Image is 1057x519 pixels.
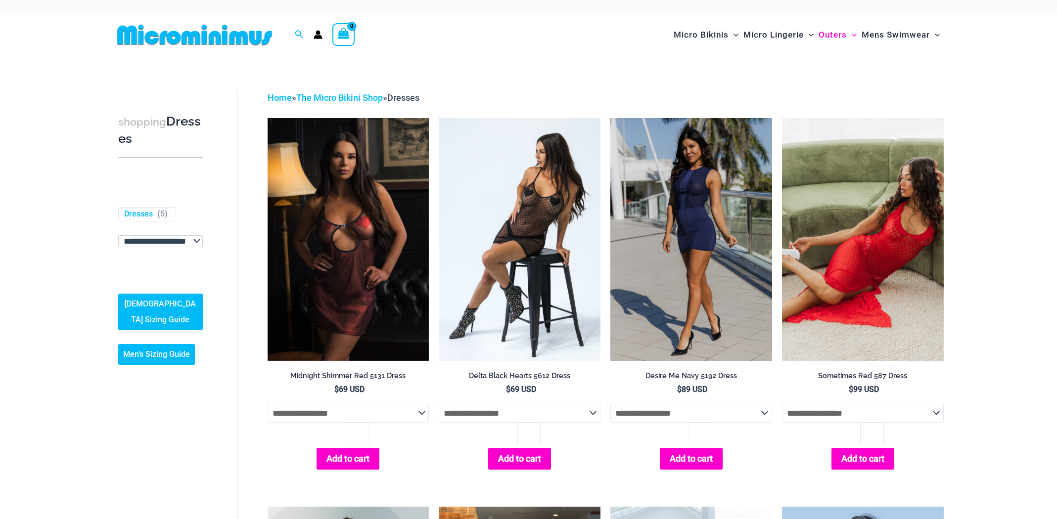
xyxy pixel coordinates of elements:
[670,18,944,51] nav: Site Navigation
[517,423,541,443] input: Product quantity
[610,118,772,360] img: Desire Me Navy 5192 Dress 11
[741,20,816,50] a: Micro LingerieMenu ToggleMenu Toggle
[782,118,944,360] img: Sometimes Red 587 Dress 10
[332,23,355,46] a: View Shopping Cart, empty
[317,448,379,469] button: Add to cart
[930,22,940,47] span: Menu Toggle
[506,385,510,394] span: $
[118,294,203,330] a: [DEMOGRAPHIC_DATA] Sizing Guide
[439,371,600,381] h2: Delta Black Hearts 5612 Dress
[729,22,738,47] span: Menu Toggle
[268,118,429,360] a: Midnight Shimmer Red 5131 Dress 03v3Midnight Shimmer Red 5131 Dress 05Midnight Shimmer Red 5131 D...
[387,92,419,103] span: Dresses
[113,24,276,46] img: MM SHOP LOGO FLAT
[118,344,195,365] a: Men’s Sizing Guide
[334,385,339,394] span: $
[157,209,168,219] span: ( )
[268,118,429,360] img: Midnight Shimmer Red 5131 Dress 03v3
[268,92,292,103] a: Home
[118,116,166,128] span: shopping
[859,20,942,50] a: Mens SwimwearMenu ToggleMenu Toggle
[831,448,894,469] button: Add to cart
[488,448,551,469] button: Add to cart
[819,22,847,47] span: Outers
[782,371,944,381] h2: Sometimes Red 587 Dress
[689,423,712,443] input: Product quantity
[660,448,723,469] button: Add to cart
[610,118,772,360] a: Desire Me Navy 5192 Dress 11Desire Me Navy 5192 Dress 09Desire Me Navy 5192 Dress 09
[124,209,153,219] a: Dresses
[610,371,772,381] h2: Desire Me Navy 5192 Dress
[295,29,304,41] a: Search icon link
[334,385,365,394] bdi: 69 USD
[860,423,883,443] input: Product quantity
[346,423,369,443] input: Product quantity
[816,20,859,50] a: OutersMenu ToggleMenu Toggle
[677,385,682,394] span: $
[847,22,857,47] span: Menu Toggle
[743,22,804,47] span: Micro Lingerie
[439,371,600,384] a: Delta Black Hearts 5612 Dress
[296,92,383,103] a: The Micro Bikini Shop
[439,118,600,360] a: Delta Black Hearts 5612 Dress 05Delta Black Hearts 5612 Dress 04Delta Black Hearts 5612 Dress 04
[439,118,600,360] img: Delta Black Hearts 5612 Dress 05
[118,113,203,147] h3: Dresses
[849,385,853,394] span: $
[268,371,429,381] h2: Midnight Shimmer Red 5131 Dress
[268,92,419,103] span: » »
[782,118,944,360] a: Sometimes Red 587 Dress 10Sometimes Red 587 Dress 09Sometimes Red 587 Dress 09
[674,22,729,47] span: Micro Bikinis
[268,371,429,384] a: Midnight Shimmer Red 5131 Dress
[118,235,203,247] select: wpc-taxonomy-pa_fabric-type-746009
[506,385,536,394] bdi: 69 USD
[671,20,741,50] a: Micro BikinisMenu ToggleMenu Toggle
[804,22,814,47] span: Menu Toggle
[610,371,772,384] a: Desire Me Navy 5192 Dress
[849,385,879,394] bdi: 99 USD
[862,22,930,47] span: Mens Swimwear
[677,385,707,394] bdi: 89 USD
[160,209,165,218] span: 5
[782,371,944,384] a: Sometimes Red 587 Dress
[314,30,322,39] a: Account icon link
